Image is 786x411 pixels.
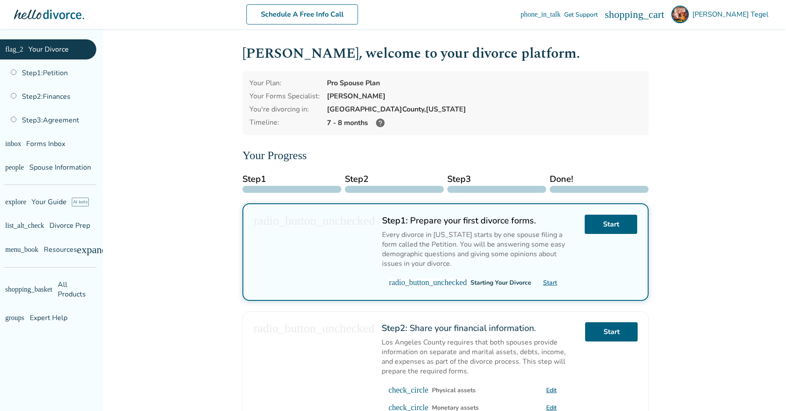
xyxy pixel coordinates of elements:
[5,199,26,205] span: explore
[671,6,689,23] img: ben tegel
[520,10,598,19] a: phone_in_talkGet Support
[249,104,320,114] div: You're divorcing in:
[543,283,557,291] a: Start
[382,327,407,338] strong: Step 2 :
[382,342,578,380] p: Los Angeles County requires that both spouses provide information on separate and marital assets,...
[327,118,642,128] div: 7 - 8 months
[432,390,476,399] div: Physical assets
[585,219,637,238] a: Start
[447,177,546,190] span: Step 3
[585,327,638,346] a: Start
[520,11,561,18] span: phone_in_talk
[5,246,39,253] span: menu_book
[327,104,642,114] div: [GEOGRAPHIC_DATA] County, [US_STATE]
[692,10,772,19] span: [PERSON_NAME] Tegel
[5,222,44,229] span: list_alt_check
[389,283,467,291] span: radio_button_unchecked
[470,283,531,291] div: Starting Your Divorce
[246,4,358,24] a: Schedule A Free Info Call
[605,9,664,20] span: shopping_cart
[389,390,428,398] span: check_circle
[242,43,649,64] h1: [PERSON_NAME] , welcome to your divorce platform.
[242,149,649,167] h2: Your Progress
[253,327,375,339] span: radio_button_unchecked
[382,219,408,231] strong: Step 1 :
[5,46,23,53] span: flag_2
[742,369,786,411] iframe: Chat Widget
[72,198,89,206] span: AI beta
[249,118,320,128] div: Timeline:
[327,78,642,88] div: Pro Spouse Plan
[5,140,21,147] span: inbox
[382,219,578,231] h2: Prepare your first divorce forms.
[564,10,598,19] span: Get Support
[254,219,375,231] span: radio_button_unchecked
[5,164,24,171] span: people
[382,234,578,273] p: Every divorce in [US_STATE] starts by one spouse filing a form called the Petition. You will be a...
[550,177,649,190] span: Done!
[249,78,320,88] div: Your Plan:
[5,314,25,321] span: groups
[5,286,53,293] span: shopping_basket
[327,91,642,101] div: [PERSON_NAME]
[242,177,341,190] span: Step 1
[345,177,444,190] span: Step 2
[5,245,77,254] span: Resources
[249,91,320,101] div: Your Forms Specialist:
[77,244,134,255] span: expand_more
[546,390,557,399] a: Edit
[382,327,578,338] h2: Share your financial information.
[26,139,65,149] span: Forms Inbox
